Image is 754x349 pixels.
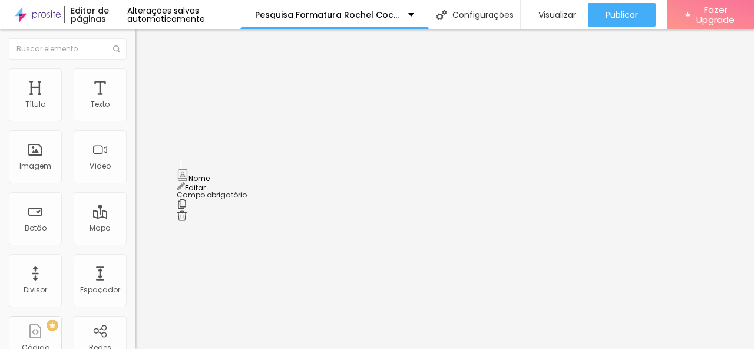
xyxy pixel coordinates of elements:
div: Espaçador [80,286,120,294]
div: Divisor [24,286,47,294]
span: Fazer Upgrade [695,5,736,25]
span: Publicar [606,10,638,19]
img: Icone [113,45,120,52]
span: Visualizar [538,10,576,19]
div: Vídeo [90,162,111,170]
input: Buscar elemento [9,38,127,60]
div: Texto [91,100,110,108]
div: Editor de páginas [64,6,127,23]
iframe: Editor [135,29,754,349]
div: Imagem [19,162,51,170]
button: Visualizar [521,3,588,27]
div: Alterações salvas automaticamente [127,6,240,23]
img: Icone [436,10,447,20]
p: Pesquisa Formatura Rochel Coc - INFANTIL E 5º ANO [255,11,399,19]
div: Título [25,100,45,108]
div: Botão [25,224,47,232]
div: Mapa [90,224,111,232]
button: Publicar [588,3,656,27]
